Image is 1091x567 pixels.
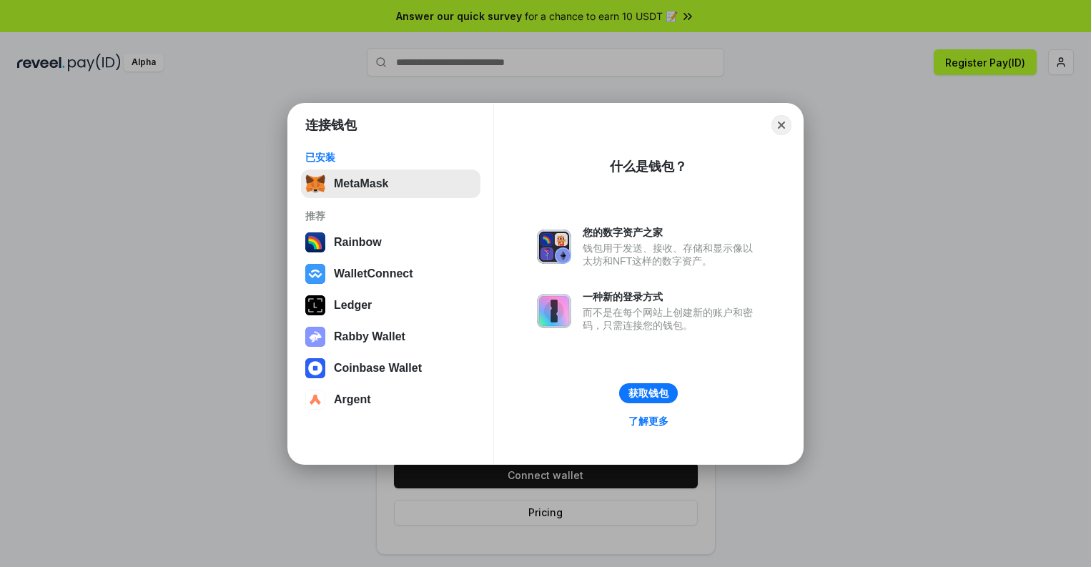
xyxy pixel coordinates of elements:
img: svg+xml,%3Csvg%20width%3D%2228%22%20height%3D%2228%22%20viewBox%3D%220%200%2028%2028%22%20fill%3D... [305,264,325,284]
div: Rabby Wallet [334,330,405,343]
button: Coinbase Wallet [301,354,480,383]
button: WalletConnect [301,260,480,288]
button: Rainbow [301,228,480,257]
div: 已安装 [305,151,476,164]
img: svg+xml,%3Csvg%20fill%3D%22none%22%20height%3D%2233%22%20viewBox%3D%220%200%2035%2033%22%20width%... [305,174,325,194]
div: 了解更多 [628,415,668,428]
button: Argent [301,385,480,414]
div: 您的数字资产之家 [583,226,760,239]
img: svg+xml,%3Csvg%20width%3D%2228%22%20height%3D%2228%22%20viewBox%3D%220%200%2028%2028%22%20fill%3D... [305,390,325,410]
button: 获取钱包 [619,383,678,403]
div: WalletConnect [334,267,413,280]
div: Rainbow [334,236,382,249]
div: Coinbase Wallet [334,362,422,375]
img: svg+xml,%3Csvg%20xmlns%3D%22http%3A%2F%2Fwww.w3.org%2F2000%2Fsvg%22%20fill%3D%22none%22%20viewBox... [305,327,325,347]
img: svg+xml,%3Csvg%20xmlns%3D%22http%3A%2F%2Fwww.w3.org%2F2000%2Fsvg%22%20fill%3D%22none%22%20viewBox... [537,230,571,264]
img: svg+xml,%3Csvg%20width%3D%2228%22%20height%3D%2228%22%20viewBox%3D%220%200%2028%2028%22%20fill%3D... [305,358,325,378]
img: svg+xml,%3Csvg%20xmlns%3D%22http%3A%2F%2Fwww.w3.org%2F2000%2Fsvg%22%20fill%3D%22none%22%20viewBox... [537,294,571,328]
button: Close [771,115,791,135]
div: 什么是钱包？ [610,158,687,175]
img: svg+xml,%3Csvg%20width%3D%22120%22%20height%3D%22120%22%20viewBox%3D%220%200%20120%20120%22%20fil... [305,232,325,252]
h1: 连接钱包 [305,117,357,134]
div: 而不是在每个网站上创建新的账户和密码，只需连接您的钱包。 [583,306,760,332]
img: svg+xml,%3Csvg%20xmlns%3D%22http%3A%2F%2Fwww.w3.org%2F2000%2Fsvg%22%20width%3D%2228%22%20height%3... [305,295,325,315]
button: Rabby Wallet [301,322,480,351]
div: MetaMask [334,177,388,190]
button: MetaMask [301,169,480,198]
div: 获取钱包 [628,387,668,400]
div: 一种新的登录方式 [583,290,760,303]
div: 推荐 [305,209,476,222]
div: 钱包用于发送、接收、存储和显示像以太坊和NFT这样的数字资产。 [583,242,760,267]
a: 了解更多 [620,412,677,430]
div: Ledger [334,299,372,312]
button: Ledger [301,291,480,320]
div: Argent [334,393,371,406]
